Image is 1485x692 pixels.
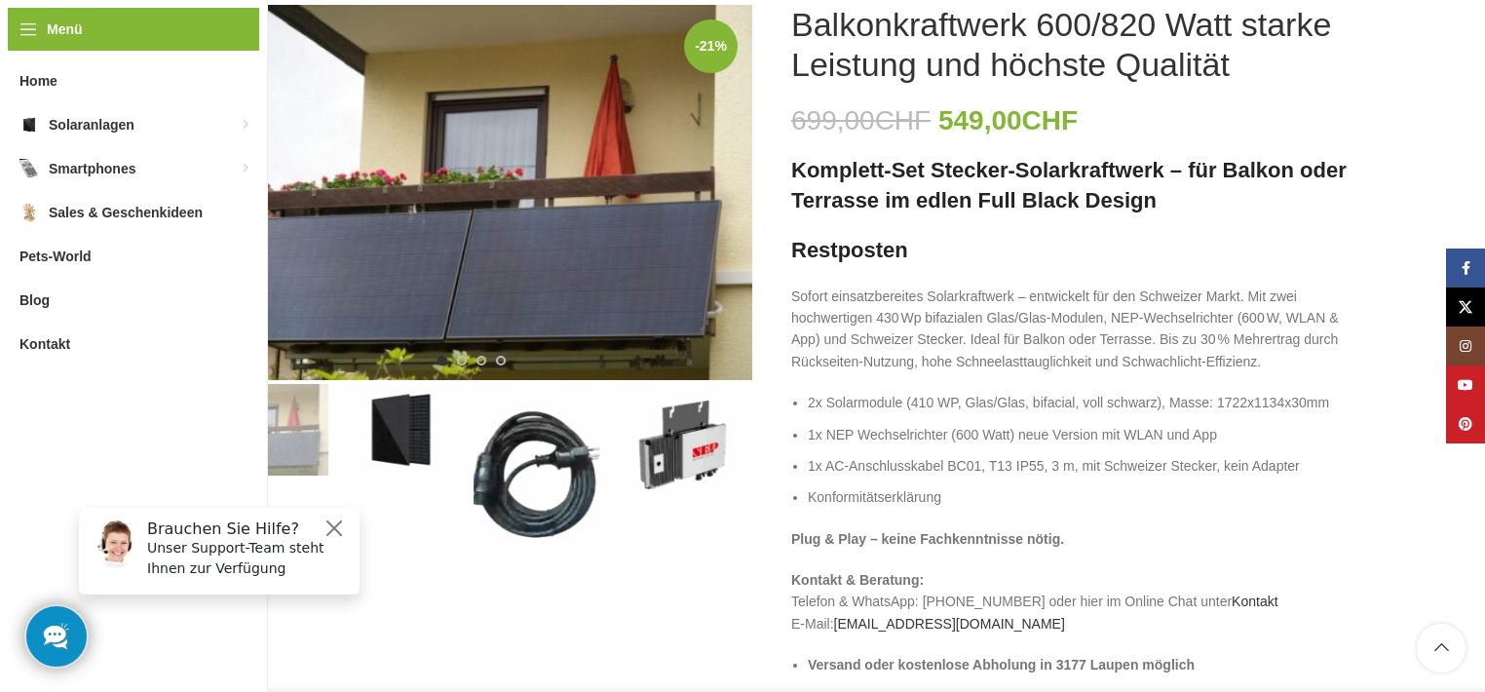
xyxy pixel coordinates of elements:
img: Balkonkraftwerk 600/820 Watt starke Leistung und höchste Qualität – Bild 3 [474,384,611,567]
strong: Komplett-Set Stecker-Solarkraftwerk – für Balkon oder Terrasse im edlen Full Black Design [791,158,1347,212]
strong: Versand oder kostenlose Abholung in 3177 Laupen möglich [808,657,1195,673]
p: Unser Support-Team steht Ihnen zur Verfügung [84,46,285,87]
li: Konformitätserklärung [808,486,1352,508]
a: Scroll to top button [1417,624,1466,673]
strong: Restposten [791,238,908,262]
a: X Social Link [1446,288,1485,327]
li: 1x NEP Wechselrichter (600 Watt) neue Version mit WLAN und App [808,424,1352,445]
img: Smartphones [19,159,39,178]
li: Go to slide 3 [476,356,486,365]
span: Blog [19,283,50,318]
div: 4 / 4 [613,384,754,507]
div: 2 / 4 [330,384,472,476]
span: Kontakt [19,327,70,362]
span: Sales & Geschenkideen [49,195,203,230]
img: Customer service [27,27,76,76]
li: 1x AC-Anschlusskabel BC01, T13 IP55, 3 m, mit Schweizer Stecker, kein Adapter [808,455,1352,477]
a: Pinterest Social Link [1446,404,1485,443]
span: CHF [875,105,932,135]
img: Balkonkraftwerke mit edlem Schwarz Schwarz Design [332,384,470,476]
li: 2x Solarmodule (410 WP, Glas/Glas, bifacial, voll schwarz), Masse: 1722x1134x30mm [808,392,1352,413]
a: Facebook Social Link [1446,249,1485,288]
span: -21% [684,19,738,73]
span: Home [19,63,57,98]
button: Close [259,24,283,48]
span: Solaranlagen [49,107,134,142]
a: [EMAIL_ADDRESS][DOMAIN_NAME] [834,616,1065,632]
li: Go to slide 2 [457,356,467,365]
bdi: 699,00 [791,105,931,135]
li: Go to slide 4 [496,356,506,365]
img: Balkonkraftwerke für die Schweiz2_XL [191,5,752,380]
a: Kontakt [1232,594,1277,609]
div: 1 / 4 [189,5,754,380]
bdi: 549,00 [938,105,1078,135]
span: Smartphones [49,151,135,186]
div: 3 / 4 [472,384,613,567]
a: Instagram Social Link [1446,327,1485,365]
p: Telefon & WhatsApp: [PHONE_NUMBER] oder hier im Online Chat unter E-Mail: [791,569,1352,634]
h6: Brauchen Sie Hilfe? [84,27,285,46]
strong: Kontakt & Beratung: [791,572,924,588]
img: Nep600 Wechselrichter [615,384,752,507]
strong: Plug & Play – keine Fachkenntnisse nötig. [791,531,1064,547]
img: Solaranlagen [19,115,39,135]
span: CHF [1022,105,1079,135]
a: YouTube Social Link [1446,365,1485,404]
p: Sofort einsatzbereites Solarkraftwerk – entwickelt für den Schweizer Markt. Mit zwei hochwertigen... [791,286,1352,373]
h1: Balkonkraftwerk 600/820 Watt starke Leistung und höchste Qualität [791,5,1352,85]
span: Pets-World [19,239,92,274]
img: Sales & Geschenkideen [19,203,39,222]
span: Menü [47,19,83,40]
li: Go to slide 1 [438,356,447,365]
